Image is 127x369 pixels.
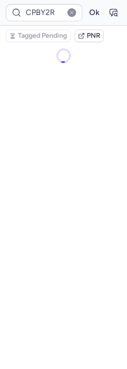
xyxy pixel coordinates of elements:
[6,30,71,42] button: Tagged Pending
[86,5,102,20] button: Ok
[75,30,104,42] button: PNR
[87,32,100,40] span: PNR
[6,4,82,21] input: PNR Reference
[18,32,67,40] span: Tagged Pending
